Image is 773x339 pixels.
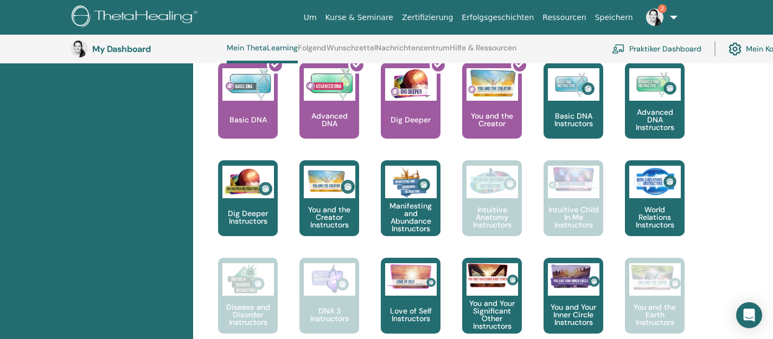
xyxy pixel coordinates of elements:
p: You and the Earth Instructors [625,303,685,326]
a: You and the Creator Instructors You and the Creator Instructors [299,160,359,258]
p: You and the Creator Instructors [299,206,359,229]
p: Intuitive Anatomy Instructors [462,206,522,229]
img: Disease and Disorder Instructors [222,263,274,296]
img: Love of Self Instructors [385,263,437,290]
a: Folgend [298,43,326,61]
img: default.jpg [71,40,88,57]
a: Manifesting and Abundance Instructors Manifesting and Abundance Instructors [381,160,440,258]
span: 2 [658,4,667,13]
h3: My Dashboard [92,44,201,54]
p: Advanced DNA [299,112,359,127]
img: Dig Deeper [385,68,437,101]
a: Erfolgsgeschichten [457,8,538,28]
p: Intuitive Child In Me Instructors [544,206,603,229]
div: Open Intercom Messenger [736,302,762,328]
img: You and Your Significant Other Instructors [467,263,518,288]
p: DNA 3 Instructors [299,307,359,322]
a: Dig Deeper Instructors Dig Deeper Instructors [218,160,278,258]
img: Intuitive Child In Me Instructors [548,166,599,192]
a: Mein ThetaLearning [227,43,298,63]
p: You and Your Significant Other Instructors [462,299,522,330]
img: World Relations Instructors [629,166,681,198]
p: Advanced DNA Instructors [625,108,685,131]
a: Speichern [591,8,637,28]
p: World Relations Instructors [625,206,685,229]
a: Intuitive Anatomy Instructors Intuitive Anatomy Instructors [462,160,522,258]
img: Advanced DNA [304,68,355,101]
a: Praktiker Dashboard [612,37,701,61]
a: Zertifizierung [398,8,457,28]
a: Ressourcen [538,8,590,28]
p: Disease and Disorder Instructors [218,303,278,326]
img: logo.png [72,5,201,30]
a: Basic DNA Instructors Basic DNA Instructors [544,63,603,160]
img: You and the Creator [467,68,518,98]
a: Um [299,8,321,28]
a: Kurse & Seminare [321,8,398,28]
a: Nachrichtenzentrum [376,43,450,61]
p: Dig Deeper Instructors [218,210,278,225]
a: World Relations Instructors World Relations Instructors [625,160,685,258]
img: Dig Deeper Instructors [222,166,274,198]
a: Advanced DNA Advanced DNA [299,63,359,160]
p: Basic DNA Instructors [544,112,603,127]
img: Intuitive Anatomy Instructors [467,166,518,198]
a: You and the Creator You and the Creator [462,63,522,160]
a: Wunschzettel [327,43,376,61]
img: Basic DNA Instructors [548,68,599,101]
img: default.jpg [646,9,663,26]
img: cog.svg [729,40,742,58]
img: Manifesting and Abundance Instructors [385,166,437,198]
img: You and Your Inner Circle Instructors [548,263,599,289]
a: Dig Deeper Dig Deeper [381,63,440,160]
img: DNA 3 Instructors [304,263,355,296]
a: Intuitive Child In Me Instructors Intuitive Child In Me Instructors [544,160,603,258]
img: chalkboard-teacher.svg [612,44,625,54]
p: Dig Deeper [386,116,435,123]
img: You and the Earth Instructors [629,263,681,291]
a: Advanced DNA Instructors Advanced DNA Instructors [625,63,685,160]
p: Love of Self Instructors [381,307,440,322]
img: Basic DNA [222,68,274,101]
p: You and Your Inner Circle Instructors [544,303,603,326]
a: Hilfe & Ressourcen [450,43,516,61]
p: You and the Creator [462,112,522,127]
a: Basic DNA Basic DNA [218,63,278,160]
p: Manifesting and Abundance Instructors [381,202,440,232]
img: Advanced DNA Instructors [629,68,681,101]
img: You and the Creator Instructors [304,166,355,198]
